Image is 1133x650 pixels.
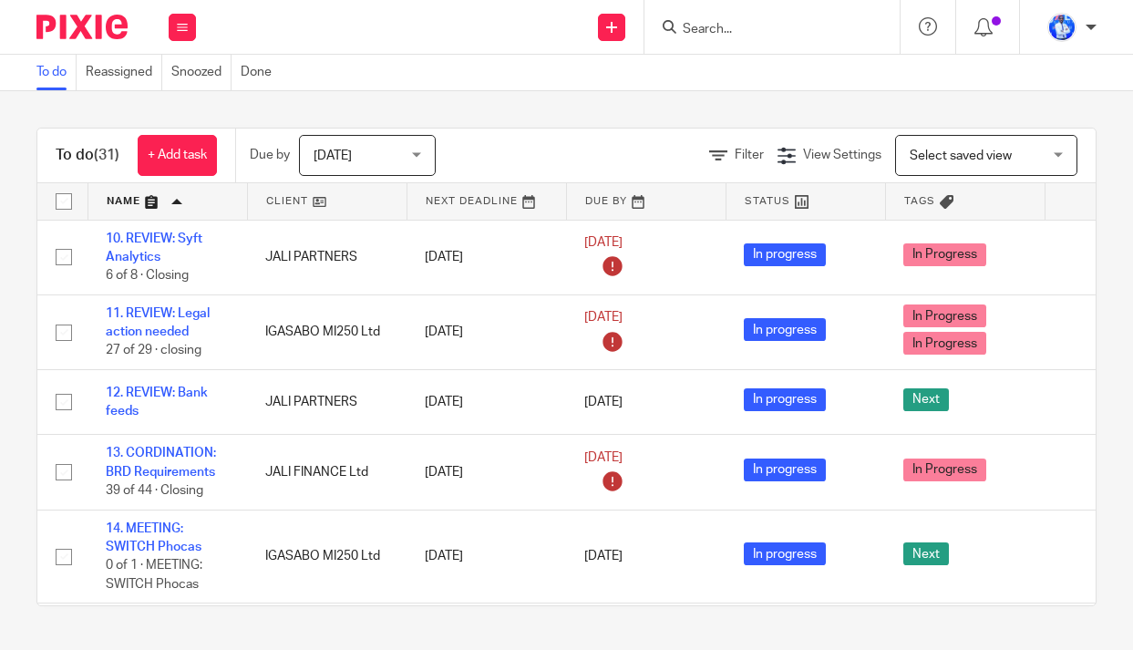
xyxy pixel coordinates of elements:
[903,542,949,565] span: Next
[407,510,566,604] td: [DATE]
[744,542,826,565] span: In progress
[903,243,986,266] span: In Progress
[106,387,208,418] a: 12. REVIEW: Bank feeds
[247,510,407,604] td: IGASABO MI250 Ltd
[247,435,407,510] td: JALI FINANCE Ltd
[584,396,623,408] span: [DATE]
[407,369,566,434] td: [DATE]
[744,243,826,266] span: In progress
[86,55,162,90] a: Reassigned
[584,311,623,324] span: [DATE]
[94,148,119,162] span: (31)
[138,135,217,176] a: + Add task
[56,146,119,165] h1: To do
[903,332,986,355] span: In Progress
[584,550,623,562] span: [DATE]
[106,559,202,591] span: 0 of 1 · MEETING: SWITCH Phocas
[106,232,202,263] a: 10. REVIEW: Syft Analytics
[241,55,281,90] a: Done
[171,55,232,90] a: Snoozed
[584,236,623,249] span: [DATE]
[910,150,1012,162] span: Select saved view
[744,459,826,481] span: In progress
[247,369,407,434] td: JALI PARTNERS
[106,269,189,282] span: 6 of 8 · Closing
[904,196,935,206] span: Tags
[681,22,845,38] input: Search
[106,522,201,553] a: 14. MEETING: SWITCH Phocas
[36,15,128,39] img: Pixie
[247,220,407,294] td: JALI PARTNERS
[106,345,201,357] span: 27 of 29 · closing
[106,307,210,338] a: 11. REVIEW: Legal action needed
[106,484,203,497] span: 39 of 44 · Closing
[1047,13,1076,42] img: WhatsApp%20Image%202022-01-17%20at%2010.26.43%20PM.jpeg
[744,318,826,341] span: In progress
[36,55,77,90] a: To do
[803,149,881,161] span: View Settings
[314,150,352,162] span: [DATE]
[903,304,986,327] span: In Progress
[407,435,566,510] td: [DATE]
[744,388,826,411] span: In progress
[903,459,986,481] span: In Progress
[584,451,623,464] span: [DATE]
[407,294,566,369] td: [DATE]
[250,146,290,164] p: Due by
[106,447,216,478] a: 13. CORDINATION: BRD Requirements
[903,388,949,411] span: Next
[735,149,764,161] span: Filter
[407,220,566,294] td: [DATE]
[247,294,407,369] td: IGASABO MI250 Ltd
